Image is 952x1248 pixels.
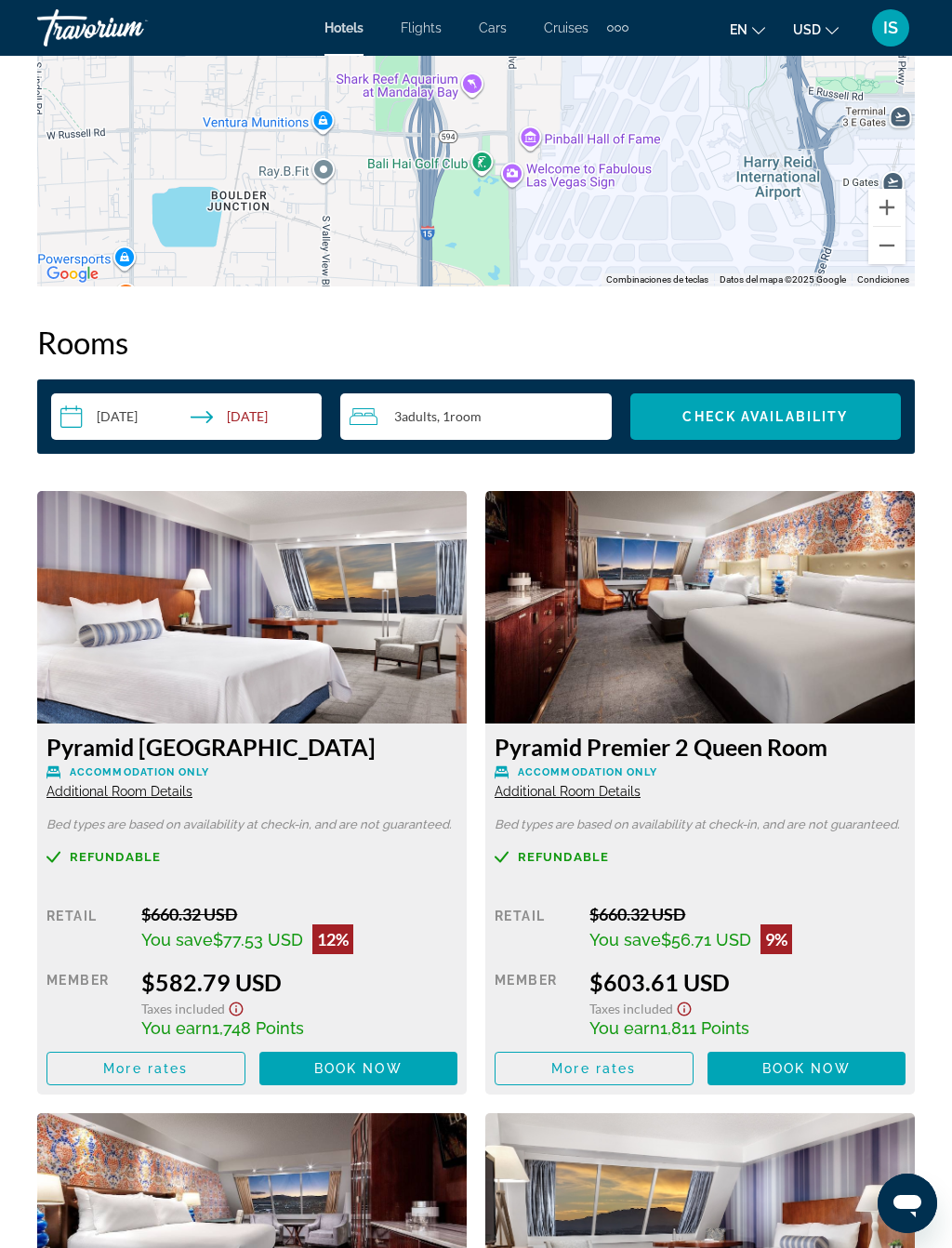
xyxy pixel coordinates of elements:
div: Retail [495,904,575,954]
img: Google [42,262,103,286]
iframe: Botón para iniciar la ventana de mensajería [878,1174,937,1233]
div: $660.32 USD [141,904,457,924]
span: en [730,22,747,37]
div: $660.32 USD [589,904,906,924]
span: USD [793,22,821,37]
h2: Rooms [37,324,915,361]
button: More rates [46,1052,245,1085]
a: Refundable [495,850,906,864]
div: Member [495,968,575,1038]
div: $603.61 USD [589,968,906,996]
button: Book now [259,1052,458,1085]
span: Datos del mapa ©2025 Google [720,274,846,285]
img: c7b98140-b891-4c0d-a92e-16bd5f33895b.jpeg [37,491,467,724]
div: Member [46,968,127,1038]
span: Adults [402,408,437,424]
span: 3 [394,409,437,424]
span: Room [450,408,482,424]
span: IS [883,19,898,37]
button: Combinaciones de teclas [606,273,708,286]
div: $582.79 USD [141,968,457,996]
a: Flights [401,20,442,35]
button: Travelers: 3 adults, 0 children [340,393,611,440]
span: , 1 [437,409,482,424]
span: 1,748 Points [212,1018,304,1038]
a: Cruises [544,20,588,35]
button: Check-in date: Oct 26, 2025 Check-out date: Nov 1, 2025 [51,393,322,440]
span: Taxes included [589,1001,673,1016]
img: 0f07e7b5-84f6-4748-ae40-120b97b59981.jpeg [485,491,915,724]
span: Taxes included [141,1001,225,1016]
div: 9% [760,924,792,954]
span: More rates [551,1061,636,1076]
span: Book now [762,1061,851,1076]
span: You save [141,930,213,949]
button: Acercar [868,189,906,226]
button: Show Taxes and Fees disclaimer [225,996,247,1017]
span: $77.53 USD [213,930,303,949]
div: Search widget [51,393,901,440]
p: Bed types are based on availability at check-in, and are not guaranteed. [46,818,457,831]
button: User Menu [866,8,915,47]
span: More rates [103,1061,188,1076]
span: 1,811 Points [660,1018,749,1038]
a: Abrir esta área en Google Maps (se abre en una ventana nueva) [42,262,103,286]
div: 12% [312,924,353,954]
span: Accommodation Only [518,766,657,778]
button: Alejar [868,227,906,264]
button: Change language [730,16,765,43]
span: You earn [141,1018,212,1038]
button: Extra navigation items [607,13,628,43]
div: Retail [46,904,127,954]
button: Show Taxes and Fees disclaimer [673,996,695,1017]
span: Additional Room Details [495,784,641,799]
a: Refundable [46,850,457,864]
button: Check Availability [630,393,901,440]
h3: Pyramid Premier 2 Queen Room [495,733,906,761]
span: $56.71 USD [661,930,751,949]
h3: Pyramid [GEOGRAPHIC_DATA] [46,733,457,761]
a: Hotels [324,20,364,35]
span: Accommodation Only [70,766,209,778]
span: Book now [314,1061,403,1076]
span: You earn [589,1018,660,1038]
button: More rates [495,1052,694,1085]
a: Travorium [37,4,223,52]
p: Bed types are based on availability at check-in, and are not guaranteed. [495,818,906,831]
span: Refundable [70,851,161,863]
span: Additional Room Details [46,784,192,799]
span: Check Availability [682,409,848,424]
span: Refundable [518,851,609,863]
button: Change currency [793,16,839,43]
a: Cars [479,20,507,35]
span: You save [589,930,661,949]
a: Condiciones (se abre en una nueva pestaña) [857,274,909,285]
button: Book now [707,1052,906,1085]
